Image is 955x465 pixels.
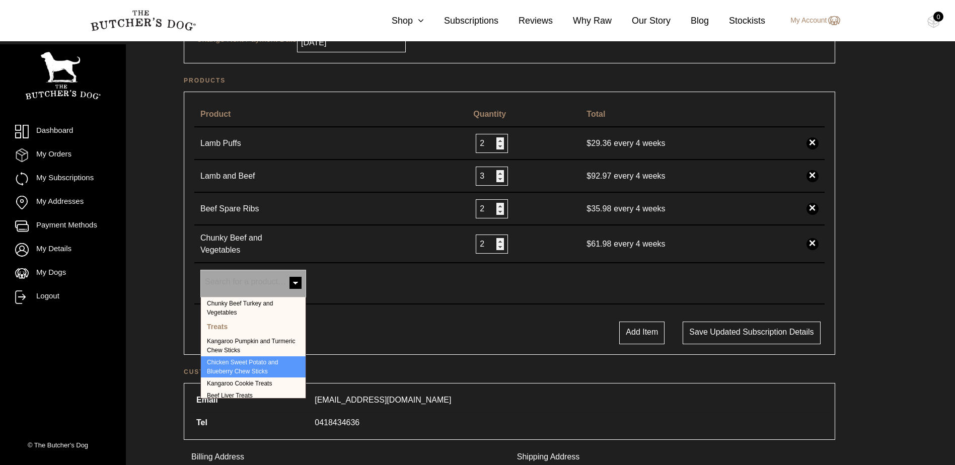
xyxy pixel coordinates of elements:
a: × [806,137,819,149]
li: Kangaroo Cookie Treats [201,377,306,390]
li: Chicken Sweet Potato and Blueberry Chew Sticks [201,356,306,377]
a: Lamb Puffs [200,137,301,149]
a: Logout [15,290,111,304]
th: Quantity [467,102,580,127]
a: Subscriptions [424,14,498,28]
h2: Products [184,75,835,86]
strong: Treats [201,319,306,335]
button: Save updated subscription details [683,322,820,344]
a: My Account [780,15,840,27]
a: × [806,238,819,250]
li: Kangaroo Pumpkin and Turmeric Chew Sticks [201,335,306,356]
td: every 4 weeks [580,225,800,263]
li: Beef Liver Treats [201,390,306,402]
a: Lamb and Beef [200,170,301,182]
a: Beef Spare Ribs [200,203,301,215]
a: × [806,170,819,182]
h3: Shipping Address [517,452,828,461]
img: TBD_Cart-Empty.png [927,15,940,28]
td: every 4 weeks [580,193,800,225]
a: My Addresses [15,196,111,209]
h2: Customer details [184,367,835,377]
th: Total [580,102,800,127]
th: Email [190,390,308,411]
a: Reviews [498,14,553,28]
a: Payment Methods [15,219,111,233]
span: $ [586,240,591,248]
a: × [806,203,819,215]
a: Our Story [612,14,671,28]
button: Add Item [619,322,665,344]
a: My Orders [15,148,111,162]
th: Tel [190,412,308,433]
a: My Subscriptions [15,172,111,186]
a: My Details [15,243,111,257]
a: Dashboard [15,125,111,138]
td: [EMAIL_ADDRESS][DOMAIN_NAME] [309,390,828,411]
span: $ [586,204,591,213]
a: Blog [671,14,709,28]
span: $ [586,172,591,180]
a: Stockists [709,14,765,28]
span: 61.98 [586,240,614,248]
div: 0 [933,12,943,22]
a: Chunky Beef and Vegetables [200,232,301,256]
span: 92.97 [586,172,614,180]
a: Shop [372,14,424,28]
td: every 4 weeks [580,160,800,193]
span: $ 29.36 [586,139,614,147]
li: Chunky Beef Turkey and Vegetables [201,297,306,319]
th: Product [194,102,467,127]
a: Why Raw [553,14,612,28]
h3: Billing Address [191,452,502,461]
img: TBD_Portrait_Logo_White.png [25,52,101,100]
a: My Dogs [15,267,111,280]
span: Search for a product… [205,277,286,286]
td: every 4 weeks [580,127,800,160]
td: 0418434636 [309,412,828,433]
span: 35.98 [586,204,614,213]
